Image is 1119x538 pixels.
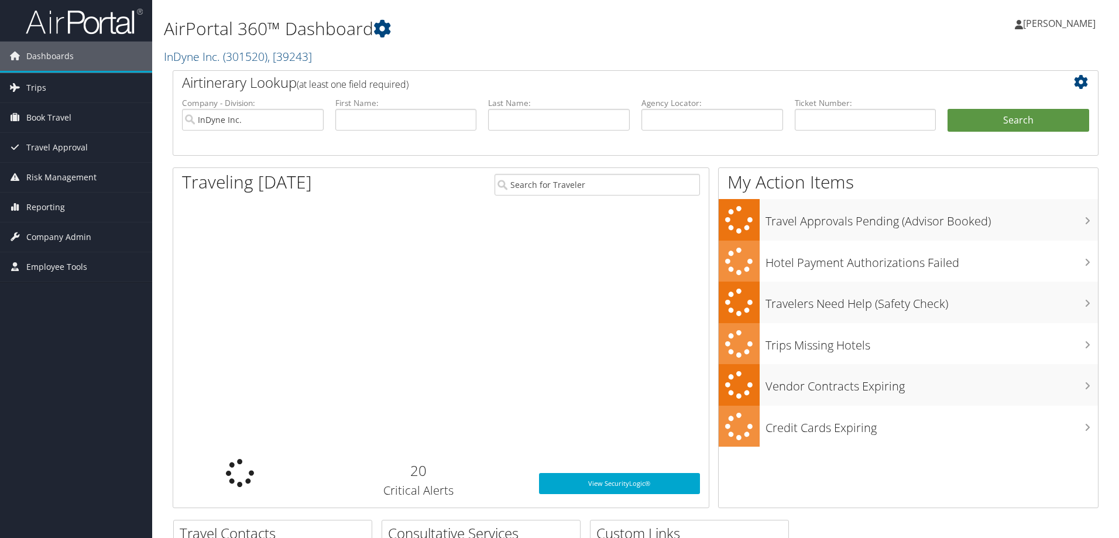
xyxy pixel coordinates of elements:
a: Hotel Payment Authorizations Failed [719,241,1098,282]
label: Agency Locator: [641,97,783,109]
input: Search for Traveler [495,174,700,196]
span: Travel Approval [26,133,88,162]
span: ( 301520 ) [223,49,267,64]
a: [PERSON_NAME] [1015,6,1107,41]
a: Credit Cards Expiring [719,406,1098,447]
h3: Critical Alerts [316,482,521,499]
a: Travelers Need Help (Safety Check) [719,282,1098,323]
h3: Vendor Contracts Expiring [766,372,1098,395]
h3: Credit Cards Expiring [766,414,1098,436]
span: Book Travel [26,103,71,132]
label: Last Name: [488,97,630,109]
h1: AirPortal 360™ Dashboard [164,16,793,41]
label: Ticket Number: [795,97,936,109]
a: Vendor Contracts Expiring [719,364,1098,406]
span: , [ 39243 ] [267,49,312,64]
h3: Travel Approvals Pending (Advisor Booked) [766,207,1098,229]
h1: My Action Items [719,170,1098,194]
img: airportal-logo.png [26,8,143,35]
a: Trips Missing Hotels [719,323,1098,365]
label: First Name: [335,97,477,109]
span: Reporting [26,193,65,222]
span: Risk Management [26,163,97,192]
h3: Trips Missing Hotels [766,331,1098,354]
h2: 20 [316,461,521,481]
a: Travel Approvals Pending (Advisor Booked) [719,199,1098,241]
h3: Hotel Payment Authorizations Failed [766,249,1098,271]
span: Employee Tools [26,252,87,282]
span: Trips [26,73,46,102]
span: Dashboards [26,42,74,71]
h1: Traveling [DATE] [182,170,312,194]
a: InDyne Inc. [164,49,312,64]
span: [PERSON_NAME] [1023,17,1096,30]
a: View SecurityLogic® [539,473,700,494]
span: (at least one field required) [297,78,409,91]
h2: Airtinerary Lookup [182,73,1012,92]
label: Company - Division: [182,97,324,109]
span: Company Admin [26,222,91,252]
button: Search [948,109,1089,132]
h3: Travelers Need Help (Safety Check) [766,290,1098,312]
